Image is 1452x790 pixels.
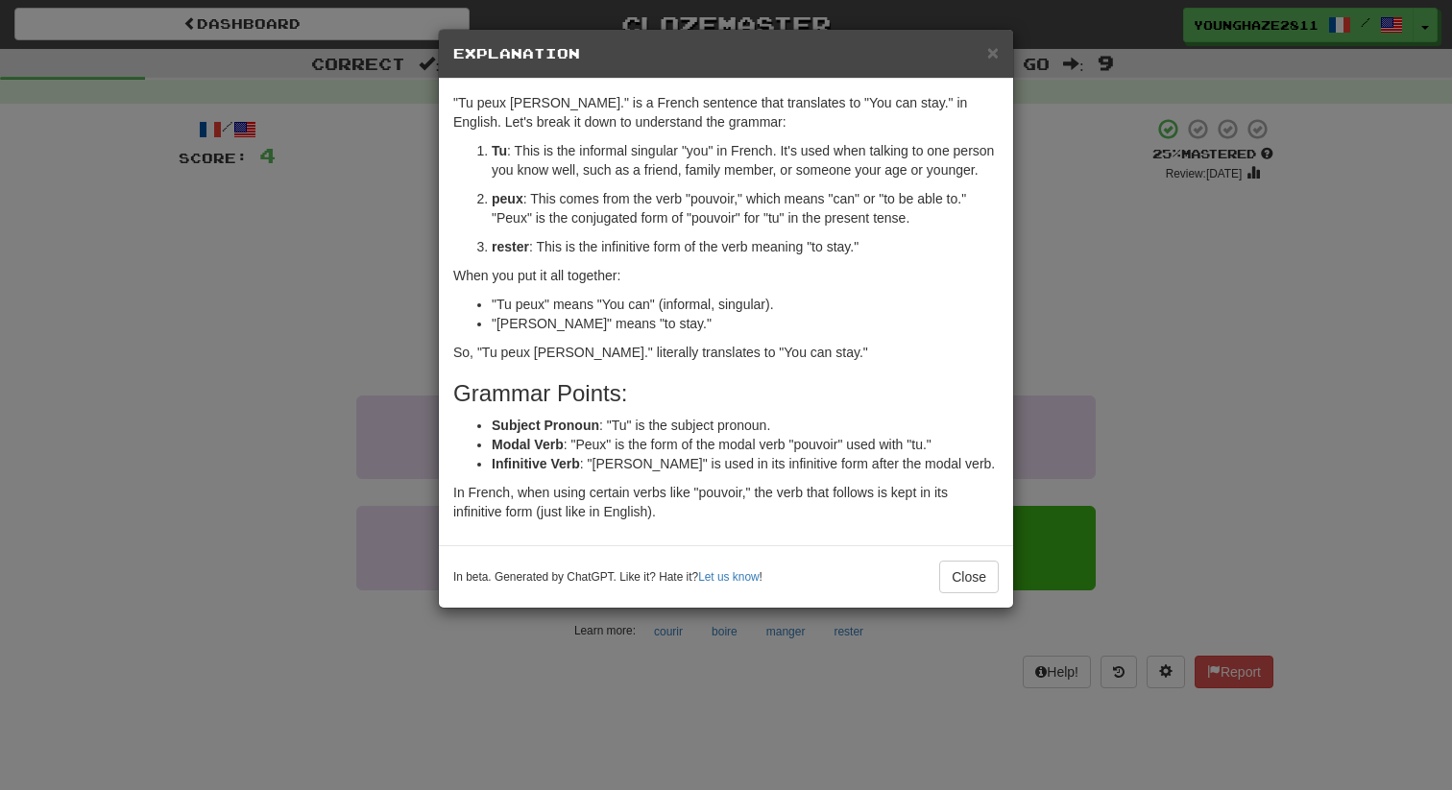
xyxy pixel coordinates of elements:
button: Close [939,561,999,593]
li: "Tu peux" means "You can" (informal, singular). [492,295,999,314]
span: × [987,41,999,63]
p: In French, when using certain verbs like "pouvoir," the verb that follows is kept in its infiniti... [453,483,999,521]
a: Let us know [698,570,759,584]
strong: Tu [492,143,507,158]
p: : This is the informal singular "you" in French. It's used when talking to one person you know we... [492,141,999,180]
p: : This comes from the verb "pouvoir," which means "can" or "to be able to." "Peux" is the conjuga... [492,189,999,227]
p: : This is the infinitive form of the verb meaning "to stay." [492,237,999,256]
strong: Infinitive Verb [492,456,580,471]
li: : "[PERSON_NAME]" is used in its infinitive form after the modal verb. [492,454,999,473]
small: In beta. Generated by ChatGPT. Like it? Hate it? ! [453,569,762,586]
p: So, "Tu peux [PERSON_NAME]." literally translates to "You can stay." [453,343,999,362]
strong: Subject Pronoun [492,418,599,433]
strong: peux [492,191,523,206]
button: Close [987,42,999,62]
h3: Grammar Points: [453,381,999,406]
li: : "Peux" is the form of the modal verb "pouvoir" used with "tu." [492,435,999,454]
p: "Tu peux [PERSON_NAME]." is a French sentence that translates to "You can stay." in English. Let'... [453,93,999,132]
strong: rester [492,239,529,254]
li: "[PERSON_NAME]" means "to stay." [492,314,999,333]
p: When you put it all together: [453,266,999,285]
li: : "Tu" is the subject pronoun. [492,416,999,435]
strong: Modal Verb [492,437,564,452]
h5: Explanation [453,44,999,63]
